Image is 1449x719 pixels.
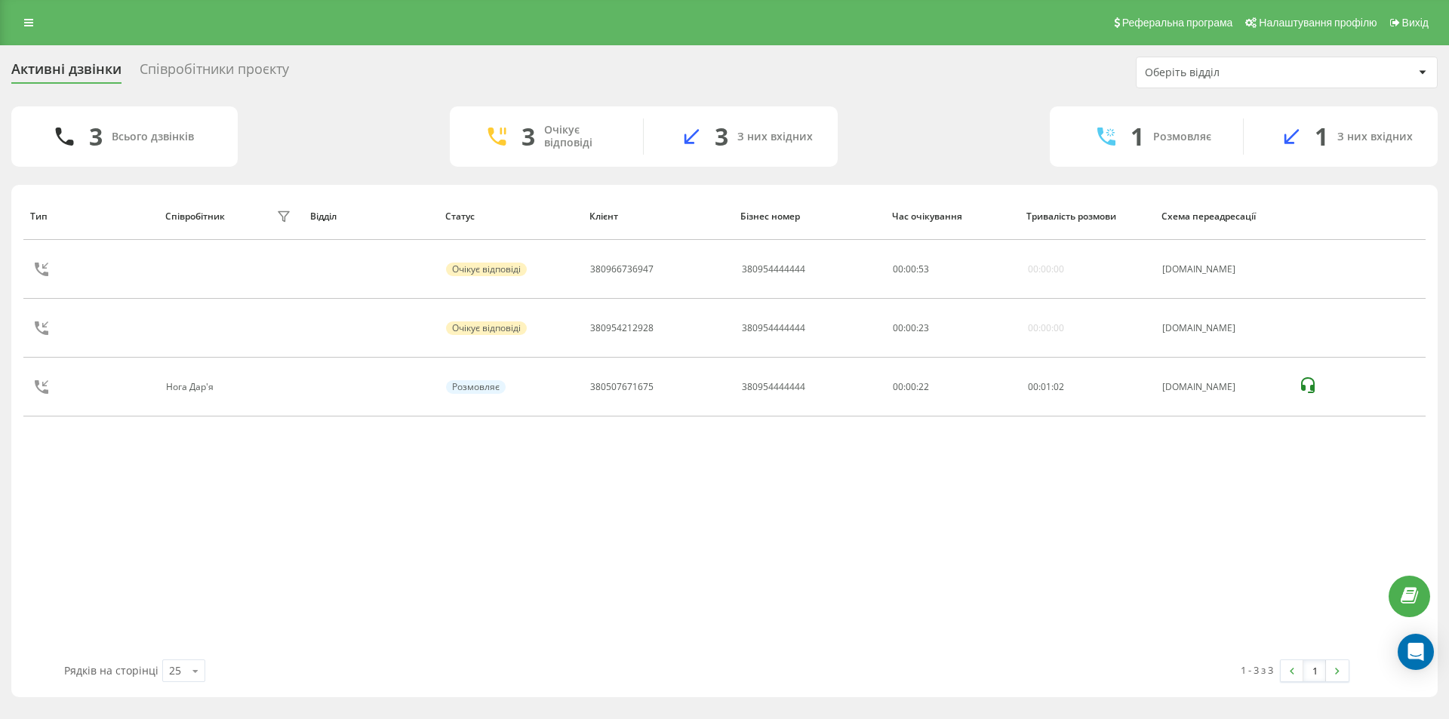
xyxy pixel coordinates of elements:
[893,382,1011,392] div: 00:00:22
[1162,264,1282,275] div: [DOMAIN_NAME]
[544,124,620,149] div: Очікує відповіді
[140,61,289,84] div: Співробітники проєкту
[1026,211,1147,222] div: Тривалість розмови
[166,382,217,392] div: Нога Дар'я
[445,211,576,222] div: Статус
[30,211,151,222] div: Тип
[1402,17,1429,29] span: Вихід
[1398,634,1434,670] div: Open Intercom Messenger
[11,61,122,84] div: Активні дзвінки
[1028,380,1038,393] span: 00
[715,122,728,151] div: 3
[1131,122,1144,151] div: 1
[1303,660,1326,681] a: 1
[112,131,194,143] div: Всього дзвінків
[742,264,805,275] div: 380954444444
[590,264,654,275] div: 380966736947
[590,323,654,333] div: 380954212928
[446,321,527,335] div: Очікує відповіді
[906,263,916,275] span: 00
[742,382,805,392] div: 380954444444
[310,211,431,222] div: Відділ
[1162,382,1282,392] div: [DOMAIN_NAME]
[893,263,903,275] span: 00
[590,382,654,392] div: 380507671675
[1028,323,1064,333] div: 00:00:00
[918,263,929,275] span: 53
[893,264,929,275] div: : :
[89,122,103,151] div: 3
[589,211,727,222] div: Клієнт
[893,323,929,333] div: : :
[169,663,181,678] div: 25
[165,211,225,222] div: Співробітник
[1241,662,1273,678] div: 1 - 3 з 3
[1145,66,1325,79] div: Оберіть відділ
[1315,122,1328,151] div: 1
[1028,382,1064,392] div: : :
[446,380,506,394] div: Розмовляє
[1054,380,1064,393] span: 02
[1153,131,1211,143] div: Розмовляє
[1122,17,1233,29] span: Реферальна програма
[906,321,916,334] span: 00
[1028,264,1064,275] div: 00:00:00
[1161,211,1284,222] div: Схема переадресації
[446,263,527,276] div: Очікує відповіді
[521,122,535,151] div: 3
[892,211,1013,222] div: Час очікування
[737,131,813,143] div: З них вхідних
[1259,17,1377,29] span: Налаштування профілю
[1337,131,1413,143] div: З них вхідних
[742,323,805,333] div: 380954444444
[1162,323,1282,333] div: [DOMAIN_NAME]
[1041,380,1051,393] span: 01
[893,321,903,334] span: 00
[918,321,929,334] span: 23
[740,211,878,222] div: Бізнес номер
[64,663,158,678] span: Рядків на сторінці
